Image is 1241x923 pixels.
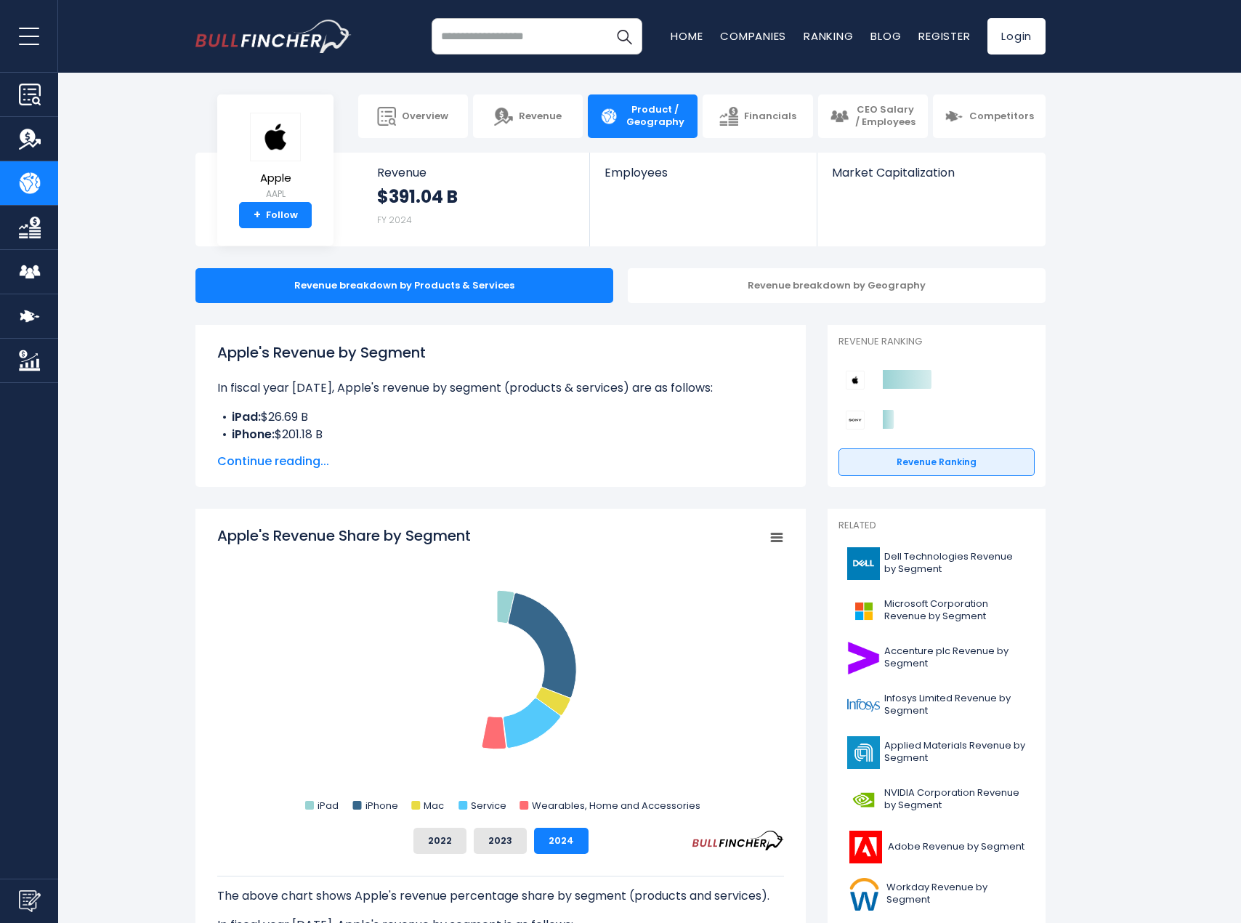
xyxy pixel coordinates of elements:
li: $26.69 B [217,408,784,426]
span: CEO Salary / Employees [854,104,916,129]
h1: Apple's Revenue by Segment [217,342,784,363]
li: $201.18 B [217,426,784,443]
a: Revenue Ranking [838,448,1035,476]
span: Revenue [377,166,575,180]
a: Dell Technologies Revenue by Segment [838,544,1035,584]
text: iPhone [365,799,398,813]
span: Workday Revenue by Segment [886,882,1026,906]
span: Overview [402,110,448,123]
a: Go to homepage [195,20,352,53]
text: Service [471,799,506,813]
a: Employees [590,153,816,204]
button: 2024 [534,828,589,854]
span: Accenture plc Revenue by Segment [884,645,1026,670]
a: Microsoft Corporation Revenue by Segment [838,591,1035,631]
img: ACN logo [847,642,880,674]
span: Competitors [969,110,1034,123]
strong: $391.04 B [377,185,458,208]
p: Revenue Ranking [838,336,1035,348]
a: Register [918,28,970,44]
span: NVIDIA Corporation Revenue by Segment [884,787,1026,812]
a: +Follow [239,202,312,228]
a: Overview [358,94,468,138]
a: NVIDIA Corporation Revenue by Segment [838,780,1035,820]
a: Financials [703,94,812,138]
small: FY 2024 [377,214,412,226]
a: Login [987,18,1046,55]
a: Companies [720,28,786,44]
div: Revenue breakdown by Products & Services [195,268,613,303]
span: Applied Materials Revenue by Segment [884,740,1026,765]
a: Revenue [473,94,583,138]
text: Mac [424,799,444,813]
img: DELL logo [847,547,880,580]
button: Search [606,18,642,55]
a: Home [671,28,703,44]
span: Product / Geography [624,104,686,129]
img: Sony Group Corporation competitors logo [846,411,865,430]
text: Wearables, Home and Accessories [532,799,700,813]
a: Infosys Limited Revenue by Segment [838,685,1035,725]
button: 2022 [413,828,466,854]
span: Dell Technologies Revenue by Segment [884,551,1026,576]
span: Employees [605,166,801,180]
tspan: Apple's Revenue Share by Segment [217,525,471,546]
span: Continue reading... [217,453,784,470]
b: iPad: [232,408,261,425]
img: AMAT logo [847,736,880,769]
a: Workday Revenue by Segment [838,874,1035,914]
b: iPhone: [232,426,275,443]
a: Market Capitalization [817,153,1044,204]
span: Microsoft Corporation Revenue by Segment [884,598,1026,623]
img: bullfincher logo [195,20,352,53]
span: Market Capitalization [832,166,1030,180]
span: Revenue [519,110,562,123]
strong: + [254,209,261,222]
img: WDAY logo [847,878,882,911]
small: AAPL [250,188,301,201]
span: Adobe Revenue by Segment [888,841,1024,853]
button: 2023 [474,828,527,854]
a: Product / Geography [588,94,698,138]
img: NVDA logo [847,783,880,816]
a: Ranking [804,28,853,44]
img: INFY logo [847,689,880,722]
a: Competitors [933,94,1046,138]
a: Apple AAPL [249,112,302,203]
p: In fiscal year [DATE], Apple's revenue by segment (products & services) are as follows: [217,379,784,397]
a: Adobe Revenue by Segment [838,827,1035,867]
span: Financials [744,110,796,123]
span: Apple [250,172,301,185]
span: Infosys Limited Revenue by Segment [884,693,1026,717]
a: CEO Salary / Employees [818,94,928,138]
a: Revenue $391.04 B FY 2024 [363,153,590,246]
img: Apple competitors logo [846,371,865,390]
img: MSFT logo [847,594,880,627]
div: Revenue breakdown by Geography [628,268,1046,303]
text: iPad [318,799,339,813]
p: The above chart shows Apple's revenue percentage share by segment (products and services). [217,887,784,905]
img: ADBE logo [847,831,884,863]
a: Applied Materials Revenue by Segment [838,733,1035,773]
a: Accenture plc Revenue by Segment [838,638,1035,678]
p: Related [838,520,1035,532]
svg: Apple's Revenue Share by Segment [217,525,784,816]
a: Blog [870,28,901,44]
